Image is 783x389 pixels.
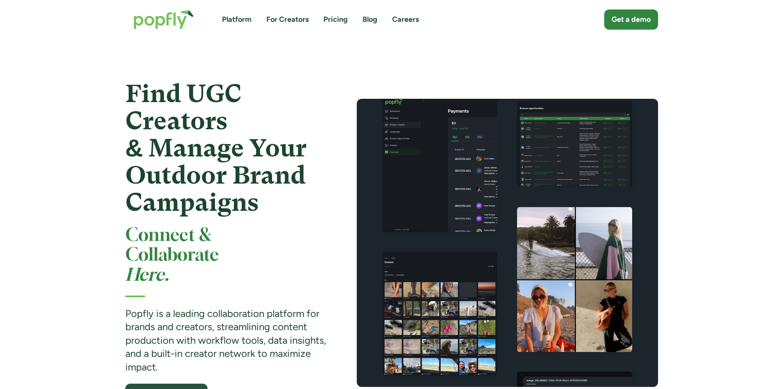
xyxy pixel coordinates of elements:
[363,14,377,25] a: Blog
[125,267,169,284] em: Here.
[125,226,327,286] h2: Connect & Collaborate
[392,14,419,25] a: Careers
[604,9,658,30] a: Get a demo
[222,14,252,25] a: Platform
[125,79,307,217] strong: Find UGC Creators & Manage Your Outdoor Brand Campaigns
[125,307,326,373] strong: Popfly is a leading collaboration platform for brands and creators, streamlining content producti...
[266,14,309,25] a: For Creators
[612,14,651,25] div: Get a demo
[125,2,202,37] a: home
[323,14,348,25] a: Pricing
